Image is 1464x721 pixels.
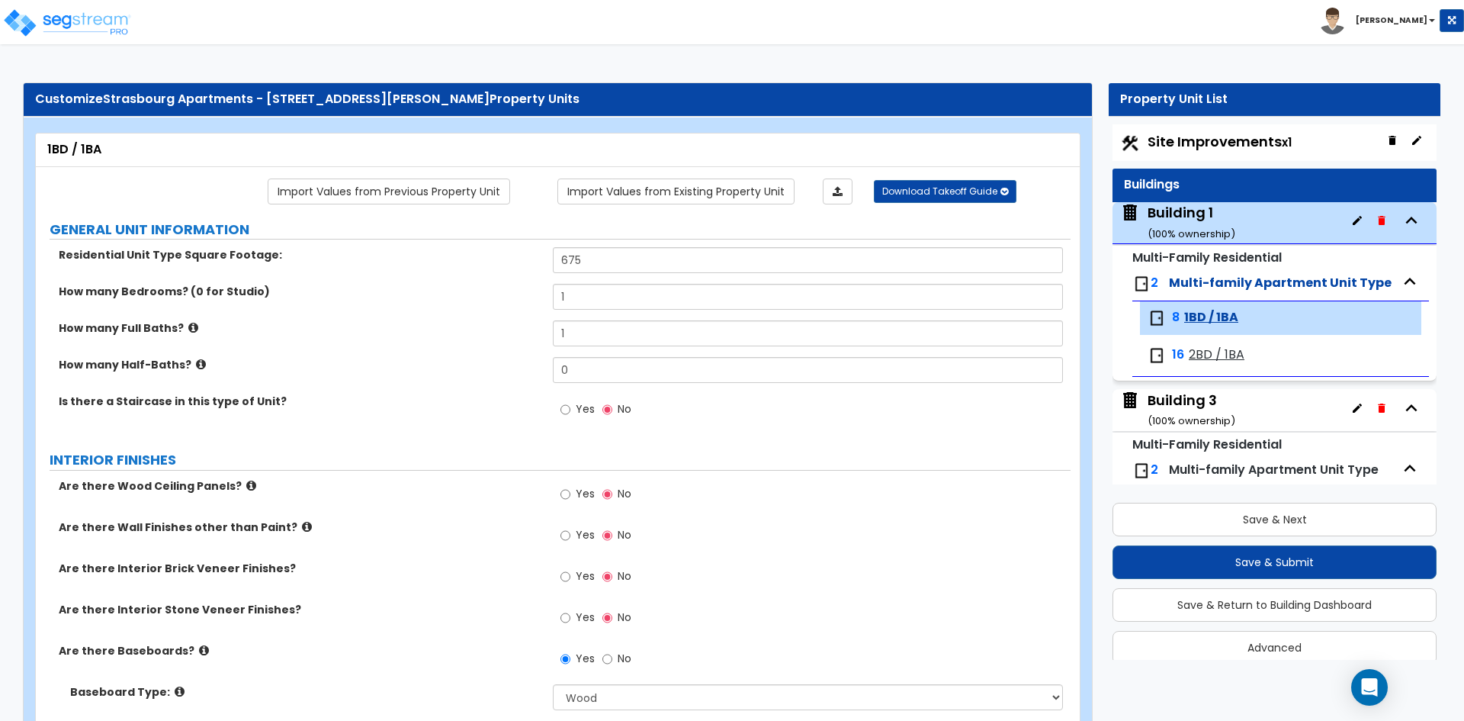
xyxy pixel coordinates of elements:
[1172,346,1184,364] span: 16
[199,645,209,656] i: click for more info!
[1112,503,1437,536] button: Save & Next
[602,401,612,418] input: No
[576,527,595,542] span: Yes
[557,179,795,204] a: Import the dynamic attribute values from existing properties.
[103,90,490,108] span: Strasbourg Apartments - [STREET_ADDRESS][PERSON_NAME]
[1189,346,1244,364] span: 2BD / 1BA
[1120,91,1429,108] div: Property Unit List
[823,179,852,204] a: Import the dynamic attributes value through Excel sheet
[576,401,595,417] span: Yes
[602,568,612,585] input: No
[874,180,1016,203] button: Download Takeoff Guide
[1120,134,1140,153] img: Construction.png
[59,320,541,336] label: How many Full Baths?
[560,486,570,503] input: Yes
[1112,546,1437,579] button: Save & Submit
[1172,309,1180,327] span: 8
[560,527,570,544] input: Yes
[602,486,612,503] input: No
[882,185,997,198] span: Download Takeoff Guide
[188,322,198,333] i: click for more info!
[1151,461,1158,478] span: 2
[50,450,1071,470] label: INTERIOR FINISHES
[1169,274,1392,291] span: Multi-family Apartment Unit Type
[1132,249,1282,266] small: Multi-Family Residential
[1356,14,1427,26] b: [PERSON_NAME]
[1148,346,1166,365] img: door.png
[618,568,631,584] span: No
[1148,132,1292,151] span: Site Improvements
[560,610,570,626] input: Yes
[59,394,541,409] label: Is there a Staircase in this type of Unit?
[59,520,541,535] label: Are there Wall Finishes other than Paint?
[196,359,206,370] i: click for more info!
[268,179,510,204] a: Import the dynamic attribute values from previous properties.
[47,141,1068,159] div: 1BD / 1BA
[302,521,312,533] i: click for more info!
[1120,391,1140,410] img: building.svg
[1169,461,1379,478] span: Multi-family Apartment Unit Type
[1184,309,1238,327] span: 1BD / 1BA
[576,651,595,666] span: Yes
[59,357,541,372] label: How many Half-Baths?
[560,568,570,585] input: Yes
[1148,203,1235,242] div: Building 1
[1282,134,1292,150] small: x1
[1132,436,1282,453] small: Multi-Family Residential
[246,480,256,491] i: click for more info!
[602,527,612,544] input: No
[59,284,541,299] label: How many Bedrooms? (0 for Studio)
[1124,176,1425,194] div: Buildings
[618,610,631,625] span: No
[618,651,631,666] span: No
[35,91,1080,108] div: Customize Property Units
[576,568,595,584] span: Yes
[1132,275,1151,293] img: door.png
[1120,391,1235,430] span: Building 3
[59,247,541,262] label: Residential Unit Type Square Footage:
[59,478,541,494] label: Are there Wood Ceiling Panels?
[602,610,612,626] input: No
[2,8,132,38] img: logo_pro_r.png
[50,220,1071,240] label: GENERAL UNIT INFORMATION
[1151,274,1158,291] span: 2
[560,401,570,418] input: Yes
[560,651,570,668] input: Yes
[1120,203,1140,223] img: building.svg
[1112,588,1437,622] button: Save & Return to Building Dashboard
[618,527,631,542] span: No
[1132,462,1151,480] img: door.png
[1351,669,1388,706] div: Open Intercom Messenger
[576,486,595,501] span: Yes
[1148,391,1235,430] div: Building 3
[59,602,541,617] label: Are there Interior Stone Veneer Finishes?
[618,401,631,417] span: No
[1120,203,1235,242] span: Building 1
[1148,309,1166,327] img: door.png
[59,643,541,658] label: Are there Baseboards?
[1148,414,1235,428] small: ( 100 % ownership)
[1319,8,1346,34] img: avatar.png
[175,686,185,697] i: click for more info!
[1112,631,1437,665] button: Advanced
[576,610,595,625] span: Yes
[618,486,631,501] span: No
[59,561,541,576] label: Are there Interior Brick Veneer Finishes?
[1148,227,1235,241] small: ( 100 % ownership)
[602,651,612,668] input: No
[70,684,541,700] label: Baseboard Type:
